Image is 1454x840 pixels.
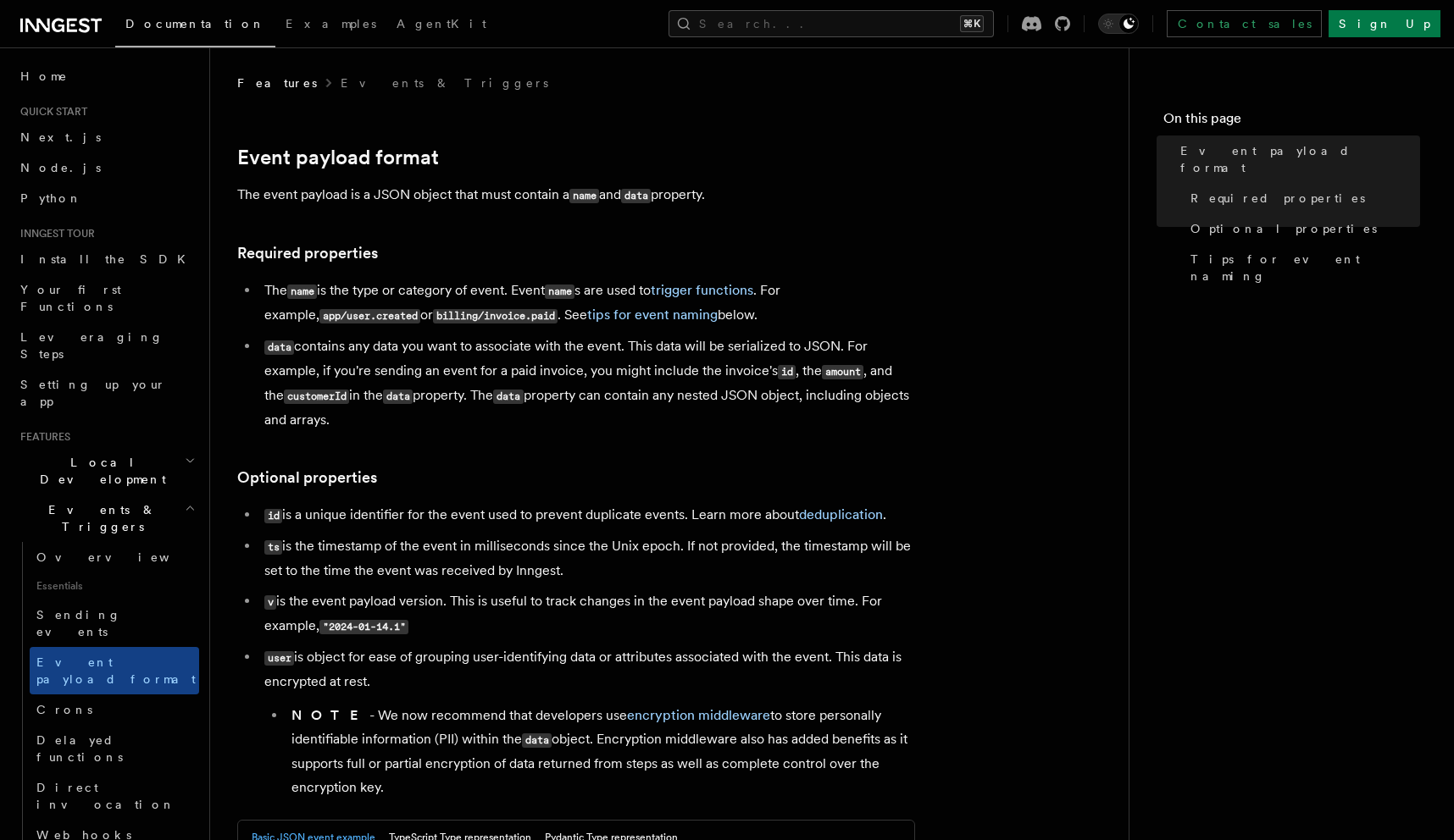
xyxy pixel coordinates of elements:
code: billing/invoice.paid [433,309,558,323]
li: - We now recommend that developers use to store personally identifiable information (PII) within ... [286,704,915,799]
span: Local Development [14,454,185,488]
a: Events & Triggers [341,75,548,91]
a: Event payload format [237,146,439,169]
a: Required properties [237,241,378,265]
a: Optional properties [237,466,377,489]
span: Optional properties [1190,220,1377,237]
span: Node.js [20,161,101,174]
span: Direct invocation [36,781,175,811]
span: Tips for event naming [1190,251,1420,285]
span: Features [237,75,317,91]
a: Python [14,183,199,213]
a: encryption middleware [627,707,770,723]
button: Toggle dark mode [1098,14,1139,34]
li: is the event payload version. This is useful to track changes in the event payload shape over tim... [259,589,915,638]
span: AgentKit [397,17,486,30]
span: Required properties [1190,190,1365,207]
span: Event payload format [1180,142,1420,176]
a: Setting up your app [14,369,199,417]
a: Install the SDK [14,244,199,274]
code: customerId [284,390,349,404]
button: Search...⌘K [669,10,994,37]
a: Documentation [115,5,275,47]
span: Python [20,191,82,205]
span: Essentials [30,572,199,600]
code: "2024-01-14.1" [319,620,408,634]
a: trigger functions [651,282,753,298]
span: Quick start [14,105,87,119]
span: Examples [286,17,376,30]
code: data [264,340,294,355]
a: Optional properties [1184,213,1420,244]
code: data [493,390,523,404]
span: Sending events [36,608,121,638]
a: Sending events [30,600,199,647]
code: v [264,595,276,610]
span: Your first Functions [20,283,121,313]
span: Delayed functions [36,733,123,764]
span: Features [14,430,70,444]
code: name [287,285,317,299]
a: Tips for event naming [1184,244,1420,291]
button: Events & Triggers [14,495,199,542]
code: ts [264,540,282,555]
p: The event payload is a JSON object that must contain a and property. [237,183,915,207]
span: Install the SDK [20,252,196,266]
h4: On this page [1163,108,1420,135]
li: contains any data you want to associate with the event. This data will be serialized to JSON. For... [259,334,915,432]
a: Home [14,61,199,91]
span: Setting up your app [20,378,166,408]
a: deduplication [799,506,883,522]
span: Home [20,68,68,85]
button: Local Development [14,447,199,495]
span: Next.js [20,130,101,144]
a: Sign Up [1329,10,1440,37]
code: data [621,189,651,203]
span: Documentation [125,17,265,30]
span: Inngest tour [14,227,95,240]
code: data [383,390,413,404]
a: Event payload format [1174,135,1420,183]
li: The is the type or category of event. Event s are used to . For example, or . See below. [259,279,915,328]
code: amount [822,365,863,379]
a: Contact sales [1167,10,1322,37]
a: AgentKit [386,5,497,46]
a: Node.js [14,152,199,183]
li: is object for ease of grouping user-identifying data or attributes associated with the event. Thi... [259,645,915,799]
a: Direct invocation [30,772,199,820]
code: app/user.created [319,309,420,323]
li: is the timestamp of the event in milliseconds since the Unix epoch. If not provided, the timestam... [259,534,915,583]
code: user [264,651,294,666]
a: Your first Functions [14,274,199,322]
a: Leveraging Steps [14,322,199,369]
a: Event payload format [30,647,199,694]
code: data [522,733,552,748]
a: Overview [30,542,199,572]
a: Next.js [14,122,199,152]
a: Required properties [1184,183,1420,213]
span: Leveraging Steps [20,330,164,361]
span: Events & Triggers [14,501,185,535]
span: Event payload format [36,655,196,686]
code: id [778,365,796,379]
span: Overview [36,550,211,564]
span: Crons [36,703,92,716]
a: Crons [30,694,199,725]
a: Delayed functions [30,725,199,772]
a: tips for event naming [587,307,718,323]
code: name [569,189,599,203]
li: is a unique identifier for the event used to prevent duplicate events. Learn more about . [259,503,915,528]
a: Examples [275,5,386,46]
strong: NOTE [291,707,369,723]
kbd: ⌘K [960,15,984,32]
code: name [545,285,574,299]
code: id [264,509,282,523]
